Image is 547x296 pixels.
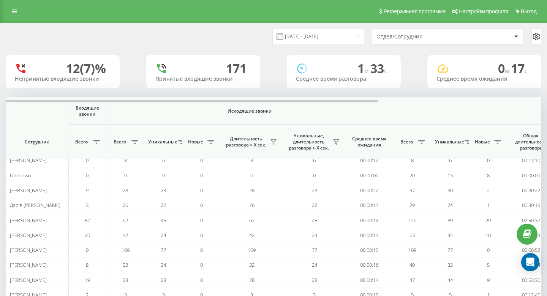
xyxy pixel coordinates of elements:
span: [PERSON_NAME] [10,261,47,268]
span: 62 [249,217,255,224]
span: 28 [312,277,317,283]
td: 00:00:12 [346,153,393,168]
span: 8 [124,157,127,164]
span: 20 [409,172,415,179]
span: 6 [449,157,452,164]
td: 00:00:00 [346,168,393,183]
span: 8 [487,172,490,179]
span: 26 [249,202,255,208]
span: 24 [447,202,453,208]
span: Уникальные, длительность разговора > Х сек. [287,133,330,151]
span: 23 [312,187,317,194]
span: 9 [86,187,89,194]
span: 13 [447,172,453,179]
span: Входящие звонки [74,105,101,117]
span: 0 [313,172,316,179]
span: 0 [200,277,203,283]
span: 8 [411,157,414,164]
span: 2 [487,187,490,194]
div: Open Intercom Messenger [521,253,539,271]
span: 0 [162,172,165,179]
span: 47 [409,277,415,283]
span: 0 [487,247,490,253]
td: 00:00:16 [346,258,393,272]
span: 32 [447,261,453,268]
div: 12 (7)% [66,61,106,76]
span: 8 [86,261,89,268]
span: 1 [357,60,370,76]
span: 77 [161,247,166,253]
div: Отдел/Сотрудник [376,33,467,40]
span: Исходящие звонки [124,108,375,114]
span: Unknown [10,172,31,179]
span: 109 [122,247,130,253]
span: [PERSON_NAME] [10,277,47,283]
span: 0 [86,157,89,164]
span: 0 [487,157,490,164]
span: 9 [487,277,490,283]
span: 40 [409,261,415,268]
span: 19 [85,277,90,283]
span: 0 [200,172,203,179]
span: 6 [162,157,165,164]
span: 8 [250,157,253,164]
span: 0 [200,202,203,208]
span: [PERSON_NAME] [10,232,47,239]
td: 00:00:15 [346,243,393,258]
span: [PERSON_NAME] [10,247,47,253]
span: Дар'я [PERSON_NAME] [10,202,60,208]
span: Длительность разговора > Х сек. [224,136,268,148]
span: 0 [86,247,89,253]
span: 62 [123,217,128,224]
span: 89 [447,217,453,224]
span: 0 [200,187,203,194]
span: 45 [161,217,166,224]
span: 30 [447,187,453,194]
span: 0 [124,172,127,179]
div: Принятые входящие звонки [155,76,251,82]
span: 109 [408,247,416,253]
span: 77 [447,247,453,253]
span: 0 [200,217,203,224]
span: 0 [200,261,203,268]
td: 00:00:14 [346,213,393,228]
span: 45 [312,217,317,224]
span: 0 [250,172,253,179]
span: 33 [370,60,387,76]
span: 10 [485,232,491,239]
span: 28 [249,187,255,194]
span: Выход [521,8,537,14]
span: 28 [161,277,166,283]
span: 24 [312,232,317,239]
span: 22 [161,202,166,208]
span: c [525,67,528,75]
span: 42 [447,232,453,239]
span: Уникальные [435,139,462,145]
span: 0 [200,157,203,164]
span: 0 [86,172,89,179]
span: 0 [200,232,203,239]
span: Новые [473,139,492,145]
span: Сотрудник [12,139,62,145]
span: 29 [409,202,415,208]
span: 0 [498,60,511,76]
div: Среднее время ожидания [436,76,532,82]
td: 00:00:14 [346,273,393,288]
span: 24 [312,261,317,268]
span: 42 [249,232,255,239]
div: Непринятые входящие звонки [15,76,111,82]
span: [PERSON_NAME] [10,217,47,224]
span: 37 [409,187,415,194]
span: 23 [161,187,166,194]
div: Среднее время разговора [296,76,392,82]
span: 120 [408,217,416,224]
td: 00:00:14 [346,228,393,243]
span: 0 [200,247,203,253]
span: 44 [447,277,453,283]
span: 63 [409,232,415,239]
span: Всего [110,139,129,145]
span: 26 [123,202,128,208]
span: 57 [85,217,90,224]
td: 00:00:17 [346,198,393,213]
span: c [384,67,387,75]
